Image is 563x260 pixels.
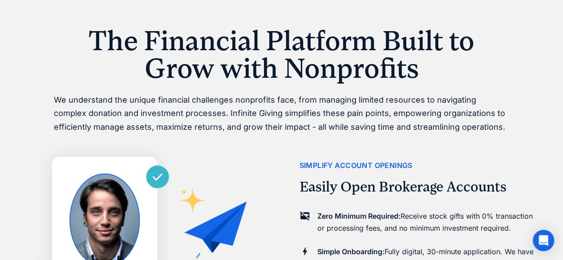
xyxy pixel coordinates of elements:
div: Open Intercom Messenger [533,230,554,251]
h1: The Financial Platform Built to Grow with Nonprofits [54,27,510,83]
strong: Simple Onboarding: [317,247,385,256]
p: Receive stock gifts with 0% transaction or processing fees, and no minimum investment required. [317,210,535,234]
p: We understand the unique financial challenges nonprofits face, from managing limited resources to... [54,93,510,134]
strong: Zero Minimum Required: [317,212,401,220]
div: simplify account openings [300,160,413,172]
h2: Easily Open Brokerage Accounts [300,179,506,196]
